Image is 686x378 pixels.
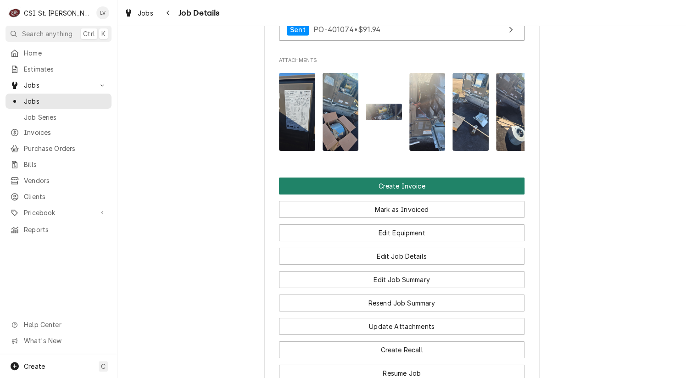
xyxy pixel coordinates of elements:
[101,29,106,39] span: K
[8,6,21,19] div: C
[101,361,106,371] span: C
[24,112,107,122] span: Job Series
[313,25,380,34] span: PO-401074 • $91.94
[24,362,45,370] span: Create
[6,61,112,77] a: Estimates
[24,320,106,329] span: Help Center
[24,144,107,153] span: Purchase Orders
[279,178,524,195] button: Create Invoice
[83,29,95,39] span: Ctrl
[24,160,107,169] span: Bills
[24,64,107,74] span: Estimates
[409,73,446,151] img: EqBQhwiGSTGLTgOOYKFY
[6,189,112,204] a: Clients
[279,288,524,311] div: Button Group Row
[96,6,109,19] div: LV
[6,205,112,220] a: Go to Pricebook
[24,176,107,185] span: Vendors
[6,45,112,61] a: Home
[279,224,524,241] button: Edit Equipment
[120,6,157,21] a: Jobs
[279,318,524,335] button: Update Attachments
[24,192,107,201] span: Clients
[138,8,153,18] span: Jobs
[6,157,112,172] a: Bills
[279,57,524,158] div: Attachments
[96,6,109,19] div: Lisa Vestal's Avatar
[323,73,359,151] img: PvCfw5taSyR8v8bbBUaa
[279,335,524,358] div: Button Group Row
[24,48,107,58] span: Home
[22,29,73,39] span: Search anything
[496,73,532,151] img: pAu0iejSJLXGkFoGz2iA
[6,141,112,156] a: Purchase Orders
[6,110,112,125] a: Job Series
[279,341,524,358] button: Create Recall
[6,333,112,348] a: Go to What's New
[279,178,524,195] div: Button Group Row
[279,311,524,335] div: Button Group Row
[6,173,112,188] a: Vendors
[279,73,315,151] img: ol9I85BrQvakCLDi18Od
[24,336,106,345] span: What's New
[279,241,524,265] div: Button Group Row
[8,6,21,19] div: CSI St. Louis's Avatar
[24,96,107,106] span: Jobs
[6,222,112,237] a: Reports
[279,218,524,241] div: Button Group Row
[6,94,112,109] a: Jobs
[366,104,402,120] img: l7LVGA4YRT68TDUEvaAg
[6,125,112,140] a: Invoices
[24,128,107,137] span: Invoices
[279,295,524,311] button: Resend Job Summary
[279,271,524,288] button: Edit Job Summary
[6,78,112,93] a: Go to Jobs
[161,6,176,20] button: Navigate back
[6,26,112,42] button: Search anythingCtrlK
[279,248,524,265] button: Edit Job Details
[279,57,524,64] span: Attachments
[176,7,220,19] span: Job Details
[24,225,107,234] span: Reports
[6,317,112,332] a: Go to Help Center
[279,201,524,218] button: Mark as Invoiced
[24,208,93,217] span: Pricebook
[452,73,489,151] img: Ml7UI7grSFqOnThlvkbX
[24,8,91,18] div: CSI St. [PERSON_NAME]
[279,18,524,41] a: View Purchase Order
[287,23,309,36] div: Sent
[279,66,524,158] span: Attachments
[279,265,524,288] div: Button Group Row
[24,80,93,90] span: Jobs
[279,195,524,218] div: Button Group Row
